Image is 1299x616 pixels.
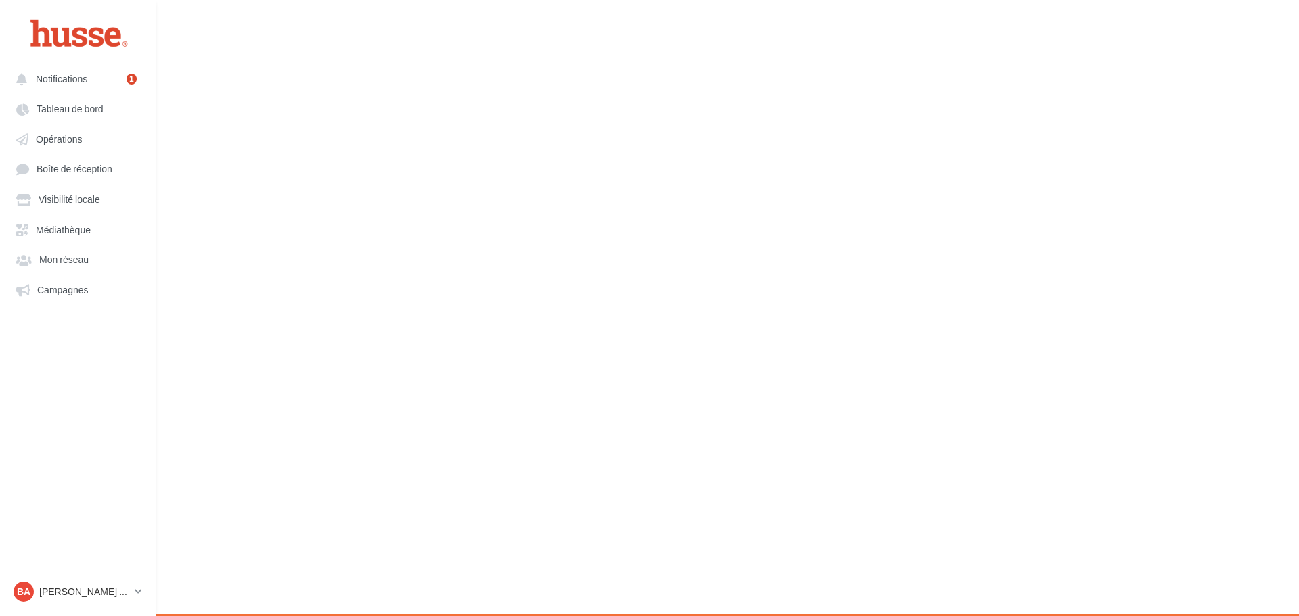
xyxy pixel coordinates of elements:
span: Notifications [36,73,87,85]
a: Opérations [8,126,147,151]
a: Médiathèque [8,217,147,241]
div: 1 [127,74,137,85]
span: Médiathèque [36,224,91,235]
span: Mon réseau [39,254,89,266]
button: Notifications 1 [8,66,142,91]
span: Opérations [36,133,82,145]
a: Mon réseau [8,247,147,271]
span: Tableau de bord [37,103,104,115]
span: Ba [17,585,30,598]
span: Boîte de réception [37,164,112,175]
span: Visibilité locale [39,194,100,206]
a: Boîte de réception [8,156,147,181]
a: Campagnes [8,277,147,302]
p: [PERSON_NAME] Page [39,585,129,598]
span: Campagnes [37,284,89,295]
a: Ba [PERSON_NAME] Page [11,579,145,605]
a: Tableau de bord [8,96,147,120]
a: Visibilité locale [8,187,147,211]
